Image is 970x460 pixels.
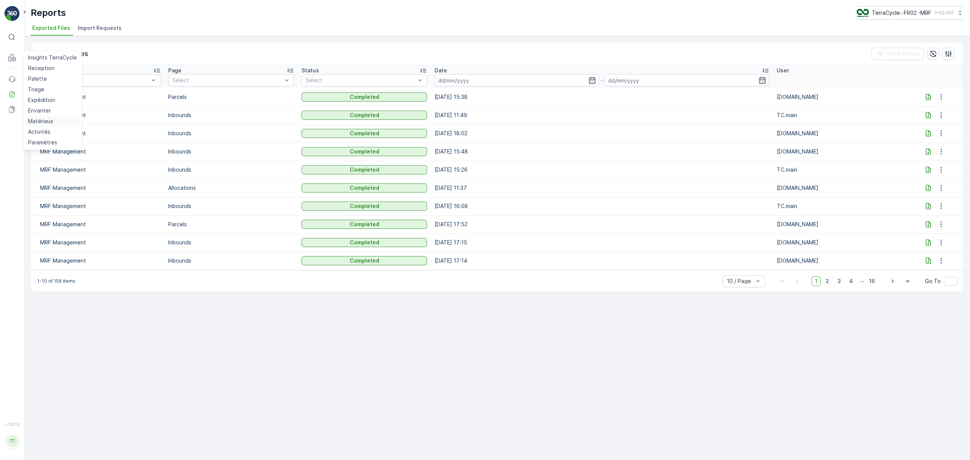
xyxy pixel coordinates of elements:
[857,9,869,17] img: terracycle.png
[5,422,20,427] span: v 1.52.0
[5,428,20,454] button: TT
[822,276,832,286] span: 2
[168,93,294,101] p: Parcels
[44,77,149,84] p: Select
[860,276,864,286] p: ...
[887,50,920,58] p: Clear Filters
[431,124,773,142] td: [DATE] 18:02
[168,166,294,174] p: Inbounds
[40,130,161,137] p: MRF Management
[350,202,379,210] p: Completed
[431,106,773,124] td: [DATE] 11:49
[302,165,427,174] button: Completed
[431,88,773,106] td: [DATE] 15:38
[777,111,903,119] p: TC.main
[6,435,19,447] div: TT
[834,276,844,286] span: 3
[40,49,88,59] p: Exported Files
[302,147,427,156] button: Completed
[846,276,856,286] span: 4
[302,238,427,247] button: Completed
[431,252,773,270] td: [DATE] 17:14
[5,6,20,21] img: logo
[435,74,599,86] input: dd/mm/yyyy
[350,111,379,119] p: Completed
[431,161,773,179] td: [DATE] 15:26
[350,148,379,155] p: Completed
[40,93,161,101] p: MRF Management
[168,184,294,192] p: Allocations
[934,10,953,16] p: ( +02:00 )
[812,276,821,286] span: 1
[777,148,903,155] p: [DOMAIN_NAME]
[302,67,319,74] p: Status
[431,197,773,215] td: [DATE] 16:08
[168,67,181,74] p: Page
[925,277,941,285] span: Go To
[871,48,924,60] button: Clear Filters
[40,148,161,155] p: MRF Management
[78,24,122,32] span: Import Requests
[350,257,379,264] p: Completed
[40,202,161,210] p: MRF Management
[40,184,161,192] p: MRF Management
[777,166,903,174] p: TC.main
[306,77,416,84] p: Select
[350,184,379,192] p: Completed
[32,24,70,32] span: Exported Files
[777,257,903,264] p: [DOMAIN_NAME]
[31,7,66,19] p: Reports
[168,239,294,246] p: Inbounds
[168,130,294,137] p: Inbounds
[777,221,903,228] p: [DOMAIN_NAME]
[350,166,379,174] p: Completed
[40,257,161,264] p: MRF Management
[431,233,773,252] td: [DATE] 17:15
[857,6,964,20] button: TerraCycle- FR02 -MRF(+02:00)
[872,9,931,17] p: TerraCycle- FR02 -MRF
[350,130,379,137] p: Completed
[601,76,603,85] p: -
[350,239,379,246] p: Completed
[777,93,903,101] p: [DOMAIN_NAME]
[168,257,294,264] p: Inbounds
[431,142,773,161] td: [DATE] 15:48
[40,111,161,119] p: MRF Management
[40,239,161,246] p: MRF Management
[431,179,773,197] td: [DATE] 11:37
[431,215,773,233] td: [DATE] 17:52
[40,221,161,228] p: MRF Management
[40,166,161,174] p: MRF Management
[302,220,427,229] button: Completed
[302,92,427,102] button: Completed
[168,202,294,210] p: Inbounds
[866,276,878,286] span: 16
[302,129,427,138] button: Completed
[777,202,903,210] p: TC.main
[168,148,294,155] p: Inbounds
[302,183,427,192] button: Completed
[605,74,769,86] input: dd/mm/yyyy
[302,256,427,265] button: Completed
[302,111,427,120] button: Completed
[350,93,379,101] p: Completed
[350,221,379,228] p: Completed
[168,221,294,228] p: Parcels
[168,111,294,119] p: Inbounds
[777,67,789,74] p: User
[777,239,903,246] p: [DOMAIN_NAME]
[37,278,75,284] p: 1-10 of 156 items
[435,67,447,74] p: Date
[302,202,427,211] button: Completed
[777,130,903,137] p: [DOMAIN_NAME]
[172,77,282,84] p: Select
[777,184,903,192] p: [DOMAIN_NAME]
